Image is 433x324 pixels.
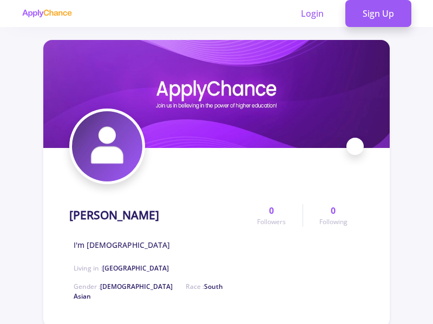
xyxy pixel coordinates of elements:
a: 0Followers [241,204,302,227]
img: Zahra Khajehpour galosalaravatar [72,111,142,181]
span: [DEMOGRAPHIC_DATA] [100,282,173,291]
span: I'm [DEMOGRAPHIC_DATA] [74,239,170,251]
span: Gender : [74,282,173,291]
span: Living in : [74,264,169,273]
span: Followers [257,217,286,227]
span: Following [319,217,347,227]
img: Zahra Khajehpour galosalarcover image [43,40,390,148]
span: Race : [74,282,223,301]
span: 0 [269,204,274,217]
img: applychance logo text only [22,9,72,18]
span: [GEOGRAPHIC_DATA] [102,264,169,273]
span: 0 [331,204,336,217]
h1: [PERSON_NAME] [69,208,159,222]
span: South Asian [74,282,223,301]
a: 0Following [303,204,364,227]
